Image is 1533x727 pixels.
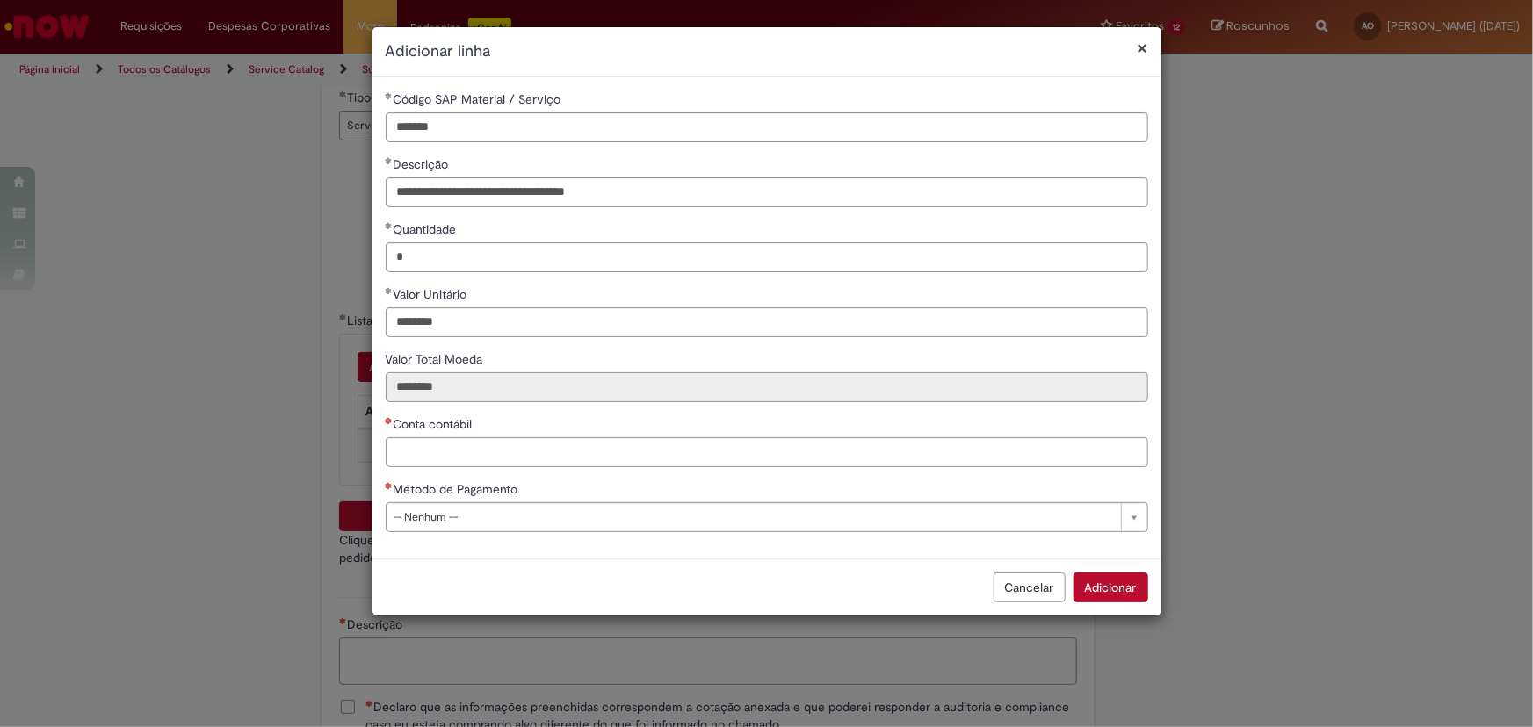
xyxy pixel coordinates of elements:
[394,481,522,497] span: Método de Pagamento
[386,372,1148,402] input: Valor Total Moeda
[386,417,394,424] span: Necessários
[386,92,394,99] span: Obrigatório Preenchido
[394,91,565,107] span: Código SAP Material / Serviço
[386,177,1148,207] input: Descrição
[994,572,1066,602] button: Cancelar
[394,416,476,432] span: Conta contábil
[394,156,452,172] span: Descrição
[386,307,1148,337] input: Valor Unitário
[1074,572,1148,602] button: Adicionar
[386,40,1148,63] h2: Adicionar linha
[1138,39,1148,57] button: Fechar modal
[386,482,394,489] span: Necessários
[386,222,394,229] span: Obrigatório Preenchido
[394,503,1112,531] span: -- Nenhum --
[386,242,1148,272] input: Quantidade
[386,287,394,294] span: Obrigatório Preenchido
[386,112,1148,142] input: Código SAP Material / Serviço
[386,157,394,164] span: Obrigatório Preenchido
[394,221,460,237] span: Quantidade
[386,437,1148,467] input: Conta contábil
[394,286,471,302] span: Valor Unitário
[386,351,487,367] span: Somente leitura - Valor Total Moeda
